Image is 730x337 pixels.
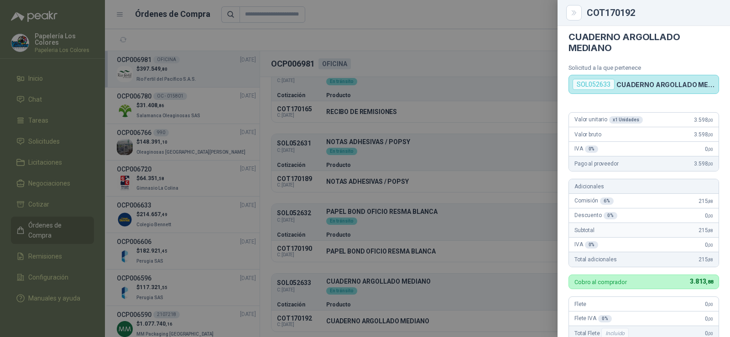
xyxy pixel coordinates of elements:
[705,301,713,307] span: 0
[708,199,713,204] span: ,88
[708,213,713,218] span: ,00
[574,212,617,219] span: Descuento
[699,227,713,233] span: 215
[574,279,627,285] p: Cobro al comprador
[699,256,713,263] span: 215
[604,212,617,219] div: 0 %
[708,228,713,233] span: ,88
[708,331,713,336] span: ,00
[585,145,599,153] div: 0 %
[705,213,713,219] span: 0
[574,227,594,233] span: Subtotal
[708,118,713,123] span: ,00
[708,316,713,321] span: ,00
[574,241,598,249] span: IVA
[585,241,599,249] div: 0 %
[568,31,719,53] h4: CUADERNO ARGOLLADO MEDIANO
[708,257,713,262] span: ,88
[706,279,713,285] span: ,88
[573,79,615,90] div: SOL052633
[705,330,713,337] span: 0
[694,117,713,123] span: 3.598
[574,301,586,307] span: Flete
[708,243,713,248] span: ,00
[690,278,713,285] span: 3.813
[705,316,713,322] span: 0
[708,161,713,166] span: ,00
[574,145,598,153] span: IVA
[708,132,713,137] span: ,00
[609,116,643,124] div: x 1 Unidades
[574,116,643,124] span: Valor unitario
[587,8,719,17] div: COT170192
[694,131,713,138] span: 3.598
[708,302,713,307] span: ,00
[699,198,713,204] span: 215
[574,131,601,138] span: Valor bruto
[574,197,614,205] span: Comisión
[598,315,612,322] div: 0 %
[705,242,713,248] span: 0
[616,81,715,88] p: CUADERNO ARGOLLADO MEDIANO
[574,161,619,167] span: Pago al proveedor
[568,64,719,71] p: Solicitud a la que pertenece
[694,161,713,167] span: 3.598
[600,197,614,205] div: 6 %
[574,315,612,322] span: Flete IVA
[705,146,713,152] span: 0
[569,179,719,194] div: Adicionales
[569,252,719,267] div: Total adicionales
[708,147,713,152] span: ,00
[568,7,579,18] button: Close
